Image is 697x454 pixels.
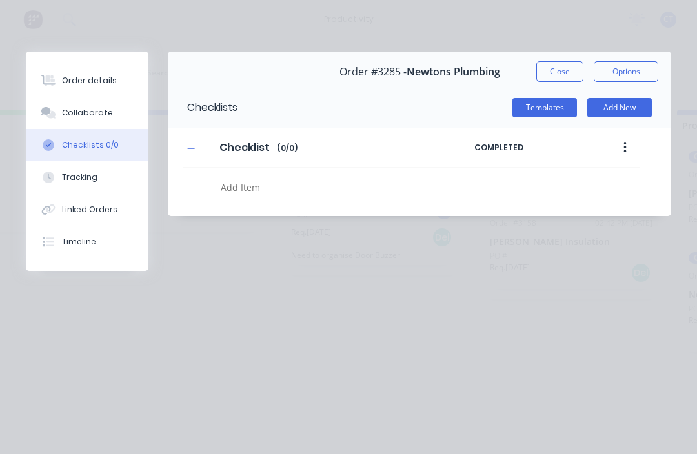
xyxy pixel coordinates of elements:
[62,236,96,248] div: Timeline
[26,193,148,226] button: Linked Orders
[212,138,277,157] input: Enter Checklist name
[587,98,652,117] button: Add New
[26,64,148,97] button: Order details
[594,61,658,82] button: Options
[62,172,97,183] div: Tracking
[62,139,119,151] div: Checklists 0/0
[168,87,237,128] div: Checklists
[474,142,584,153] span: COMPLETED
[536,61,583,82] button: Close
[339,66,407,78] span: Order #3285 -
[62,75,117,86] div: Order details
[62,107,113,119] div: Collaborate
[512,98,577,117] button: Templates
[26,129,148,161] button: Checklists 0/0
[277,143,298,154] span: ( 0 / 0 )
[26,97,148,129] button: Collaborate
[26,161,148,193] button: Tracking
[407,66,500,78] span: Newtons Plumbing
[26,226,148,258] button: Timeline
[62,204,117,215] div: Linked Orders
